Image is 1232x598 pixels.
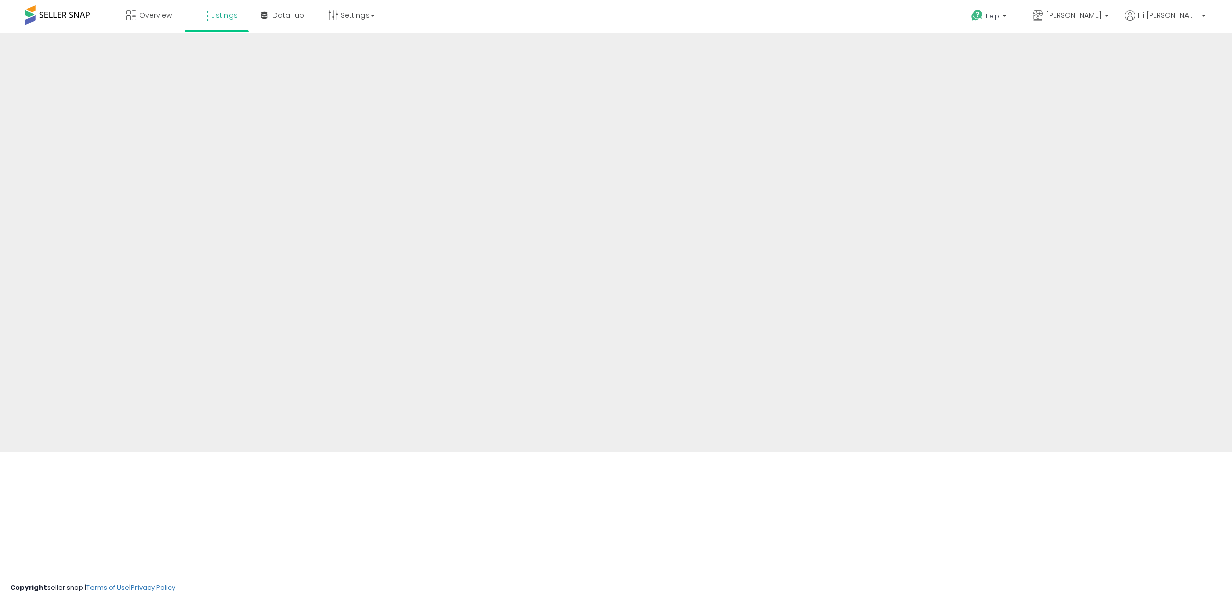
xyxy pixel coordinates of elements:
span: DataHub [272,10,304,20]
span: Overview [139,10,172,20]
i: Get Help [971,9,983,22]
a: Help [963,2,1017,33]
a: Hi [PERSON_NAME] [1125,10,1206,33]
span: Help [986,12,999,20]
span: [PERSON_NAME] [1046,10,1102,20]
span: Listings [211,10,238,20]
span: Hi [PERSON_NAME] [1138,10,1199,20]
